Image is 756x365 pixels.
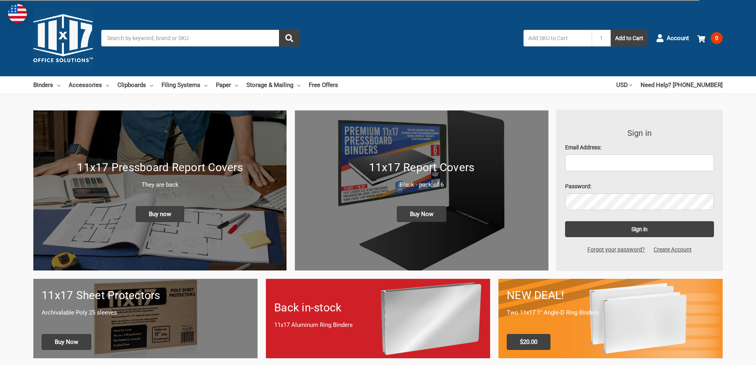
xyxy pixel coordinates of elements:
[42,159,278,176] h1: 11x17 Pressboard Report Covers
[565,221,714,237] input: Sign in
[162,76,208,94] a: Filing Systems
[33,76,60,94] a: Binders
[42,334,91,350] span: Buy Now
[303,180,540,189] p: Black - pack of 6
[656,28,689,48] a: Account
[697,28,723,48] a: 0
[498,279,723,358] a: 11x17 Binder 2-pack only $20.00 NEW DEAL! Two 11x17 1" Angle-D Ring Binders $20.00
[507,287,714,304] h1: NEW DEAL!
[8,4,27,23] img: duty and tax information for United States
[101,30,300,46] input: Search by keyword, brand or SKU
[649,245,696,254] a: Create Account
[274,321,482,330] p: 11x17 Aluminum Ring Binders
[523,30,592,46] input: Add SKU to Cart
[295,110,548,270] a: 11x17 Report Covers 11x17 Report Covers Black - pack of 6 Buy Now
[33,110,287,270] a: New 11x17 Pressboard Binders 11x17 Pressboard Report Covers They are back Buy now
[507,308,714,317] p: Two 11x17 1" Angle-D Ring Binders
[583,245,649,254] a: Forgot your password?
[42,308,249,317] p: Archivalable Poly 25 sleeves
[246,76,300,94] a: Storage & Mailing
[69,76,109,94] a: Accessories
[565,182,714,191] label: Password:
[42,180,278,189] p: They are back
[565,127,714,139] h3: Sign in
[33,110,287,270] img: New 11x17 Pressboard Binders
[33,8,93,68] img: 11x17.com
[295,110,548,270] img: 11x17 Report Covers
[397,206,446,222] span: Buy Now
[507,334,550,350] span: $20.00
[274,299,482,316] h1: Back in-stock
[266,279,490,358] a: Back in-stock 11x17 Aluminum Ring Binders
[641,76,723,94] a: Need Help? [PHONE_NUMBER]
[309,76,338,94] a: Free Offers
[33,279,258,358] a: 11x17 sheet protectors 11x17 Sheet Protectors Archivalable Poly 25 sleeves Buy Now
[565,143,714,152] label: Email Address:
[611,30,648,46] button: Add to Cart
[303,159,540,176] h1: 11x17 Report Covers
[136,206,184,222] span: Buy now
[667,34,689,43] span: Account
[216,76,238,94] a: Paper
[117,76,153,94] a: Clipboards
[711,32,723,44] span: 0
[616,76,632,94] a: USD
[42,287,249,304] h1: 11x17 Sheet Protectors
